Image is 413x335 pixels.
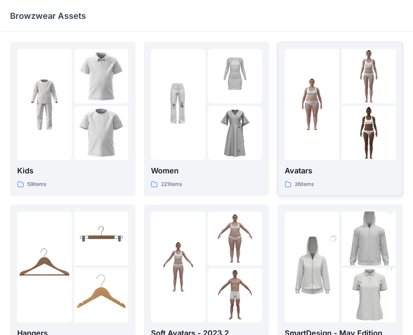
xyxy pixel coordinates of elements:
a: folder 1folder 2folder 3Kids59items [10,42,135,196]
img: folder 3 [74,268,129,322]
a: folder 1folder 2folder 3Avatars26items [278,42,403,196]
p: 59 items [27,180,46,189]
img: folder 2 [74,211,129,266]
img: folder 1 [151,240,205,294]
p: Browzwear Assets [10,10,86,22]
img: folder 3 [342,106,396,160]
img: folder 1 [17,240,72,294]
img: folder 2 [342,198,396,279]
img: folder 1 [151,77,205,132]
img: folder 2 [74,49,129,103]
p: Avatars [285,165,396,177]
img: folder 1 [285,77,339,132]
p: Women [151,165,262,177]
p: Kids [17,165,128,177]
a: folder 1folder 2folder 3Women221items [144,42,269,196]
img: folder 1 [285,226,339,307]
img: folder 2 [342,49,396,103]
img: folder 2 [208,211,262,266]
img: folder 3 [208,106,262,160]
img: folder 2 [208,49,262,103]
img: folder 1 [17,77,72,132]
p: 221 items [161,180,182,189]
img: folder 3 [74,106,129,160]
img: folder 3 [208,268,262,322]
p: 26 items [295,180,314,189]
